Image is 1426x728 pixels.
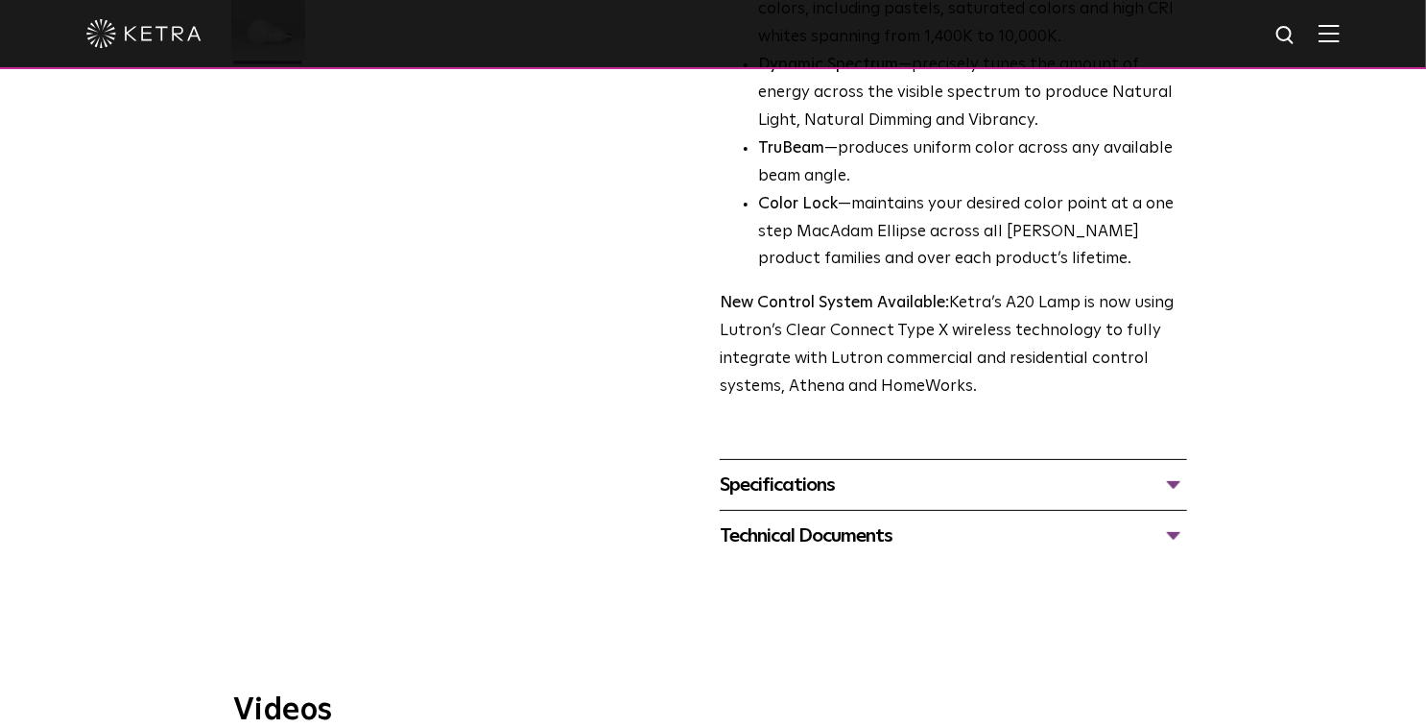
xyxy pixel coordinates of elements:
[758,135,1187,191] li: —produces uniform color across any available beam angle.
[720,295,949,311] strong: New Control System Available:
[1319,24,1340,42] img: Hamburger%20Nav.svg
[720,290,1187,401] p: Ketra’s A20 Lamp is now using Lutron’s Clear Connect Type X wireless technology to fully integrat...
[758,52,1187,135] li: —precisely tunes the amount of energy across the visible spectrum to produce Natural Light, Natur...
[758,140,824,157] strong: TruBeam
[758,196,838,212] strong: Color Lock
[233,695,1193,726] h3: Videos
[720,521,1187,551] div: Technical Documents
[1274,24,1298,48] img: search icon
[758,191,1187,275] li: —maintains your desired color point at a one step MacAdam Ellipse across all [PERSON_NAME] produc...
[720,470,1187,500] div: Specifications
[86,19,202,48] img: ketra-logo-2019-white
